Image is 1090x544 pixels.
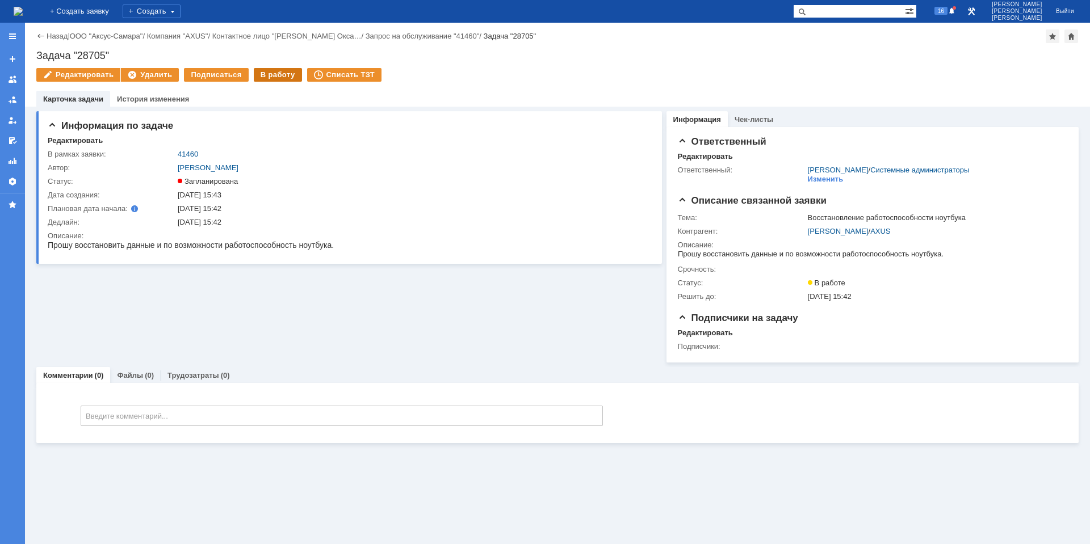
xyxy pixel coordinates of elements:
div: [DATE] 15:42 [178,218,644,227]
a: Информация [673,115,721,124]
a: Заявки в моей ответственности [3,91,22,109]
a: Мои согласования [3,132,22,150]
div: Описание: [48,231,647,241]
a: Отчеты [3,152,22,170]
div: Описание: [678,241,1064,250]
a: Перейти в интерфейс администратора [965,5,978,18]
a: [PERSON_NAME] [808,166,869,174]
div: Статус: [48,177,175,186]
a: 41460 [178,150,198,158]
div: Задача "28705" [484,32,536,40]
div: Создать [123,5,181,18]
a: Комментарии [43,371,93,379]
a: Создать заявку [3,50,22,68]
a: [PERSON_NAME] [808,227,869,235]
div: Редактировать [678,152,733,161]
div: Редактировать [678,328,733,338]
div: Срочность: [678,265,806,274]
span: Подписчики на задачу [678,313,798,323]
a: ООО "Аксус-Самара" [70,32,143,40]
div: Дата создания: [48,191,175,200]
a: Заявки на командах [3,70,22,88]
a: [PERSON_NAME] [178,163,238,172]
div: Контрагент: [678,227,806,236]
div: Плановая дата начала: [48,204,162,213]
div: | [68,31,69,40]
span: В работе [808,279,845,287]
span: 16 [934,7,948,15]
div: (0) [145,371,154,379]
span: Расширенный поиск [905,5,916,16]
div: Подписчики: [678,342,806,351]
div: [DATE] 15:43 [178,191,644,200]
a: Чек-листы [735,115,773,124]
a: Назад [47,32,68,40]
a: Мои заявки [3,111,22,129]
div: Тема: [678,213,806,222]
span: [DATE] 15:42 [808,292,852,301]
span: [PERSON_NAME] [992,15,1042,22]
div: В рамках заявки: [48,150,175,159]
span: Запланирована [178,177,238,185]
div: Изменить [808,175,844,184]
div: Сделать домашней страницей [1064,29,1078,43]
span: Описание связанной заявки [678,195,827,206]
div: / [212,32,366,40]
div: Задача "28705" [36,50,1079,61]
div: Автор: [48,163,175,172]
span: Ответственный [678,136,766,147]
a: История изменения [117,95,189,103]
a: Системные администраторы [870,166,969,174]
a: Контактное лицо "[PERSON_NAME] Окса… [212,32,362,40]
a: Карточка задачи [43,95,103,103]
div: / [147,32,212,40]
div: Ответственный: [678,166,806,175]
div: Редактировать [48,136,103,145]
div: / [70,32,147,40]
span: Информация по задаче [48,120,173,131]
div: (0) [95,371,104,379]
a: Трудозатраты [167,371,219,379]
div: / [366,32,484,40]
div: Добавить в избранное [1046,29,1059,43]
div: / [808,166,970,175]
div: Восстановление работоспособности ноутбука [808,213,1062,222]
img: logo [14,7,23,16]
a: Файлы [117,371,143,379]
div: Статус: [678,279,806,288]
div: / [808,227,1062,236]
a: Перейти на домашнюю страницу [14,7,23,16]
div: Дедлайн: [48,218,175,227]
a: Компания "AXUS" [147,32,208,40]
span: [PERSON_NAME] [992,8,1042,15]
div: (0) [221,371,230,379]
a: AXUS [870,227,890,235]
div: Решить до: [678,292,806,301]
div: [DATE] 15:42 [178,204,644,213]
span: [PERSON_NAME] [992,1,1042,8]
a: Запрос на обслуживание "41460" [366,32,480,40]
a: Настройки [3,172,22,191]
